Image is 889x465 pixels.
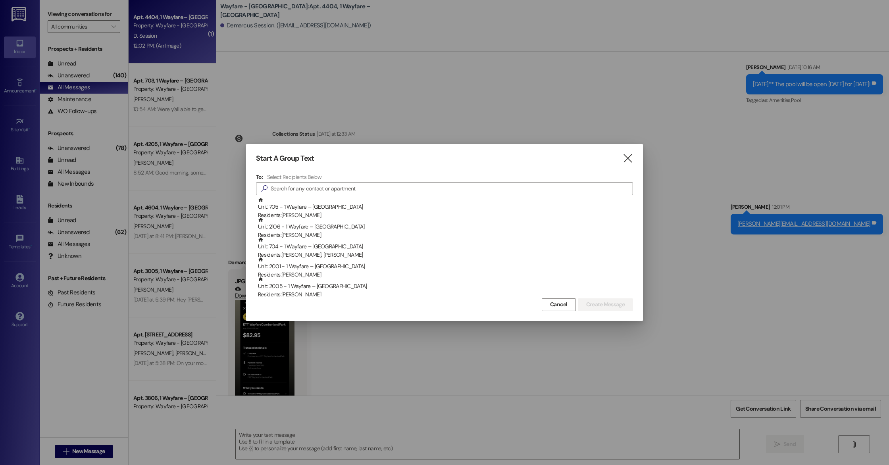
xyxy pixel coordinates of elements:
[622,154,633,163] i: 
[578,298,633,311] button: Create Message
[258,251,633,259] div: Residents: [PERSON_NAME], [PERSON_NAME]
[258,257,633,279] div: Unit: 2001 - 1 Wayfare – [GEOGRAPHIC_DATA]
[256,277,633,296] div: Unit: 2005 - 1 Wayfare – [GEOGRAPHIC_DATA]Residents:[PERSON_NAME]
[271,183,633,194] input: Search for any contact or apartment
[258,211,633,219] div: Residents: [PERSON_NAME]
[258,217,633,240] div: Unit: 2106 - 1 Wayfare – [GEOGRAPHIC_DATA]
[258,231,633,239] div: Residents: [PERSON_NAME]
[258,184,271,193] i: 
[258,290,633,299] div: Residents: [PERSON_NAME]
[267,173,321,181] h4: Select Recipients Below
[550,300,568,309] span: Cancel
[258,237,633,259] div: Unit: 704 - 1 Wayfare – [GEOGRAPHIC_DATA]
[256,173,263,181] h3: To:
[542,298,576,311] button: Cancel
[258,271,633,279] div: Residents: [PERSON_NAME]
[256,154,314,163] h3: Start A Group Text
[258,197,633,220] div: Unit: 705 - 1 Wayfare – [GEOGRAPHIC_DATA]
[586,300,625,309] span: Create Message
[256,217,633,237] div: Unit: 2106 - 1 Wayfare – [GEOGRAPHIC_DATA]Residents:[PERSON_NAME]
[258,277,633,299] div: Unit: 2005 - 1 Wayfare – [GEOGRAPHIC_DATA]
[256,197,633,217] div: Unit: 705 - 1 Wayfare – [GEOGRAPHIC_DATA]Residents:[PERSON_NAME]
[256,237,633,257] div: Unit: 704 - 1 Wayfare – [GEOGRAPHIC_DATA]Residents:[PERSON_NAME], [PERSON_NAME]
[256,257,633,277] div: Unit: 2001 - 1 Wayfare – [GEOGRAPHIC_DATA]Residents:[PERSON_NAME]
